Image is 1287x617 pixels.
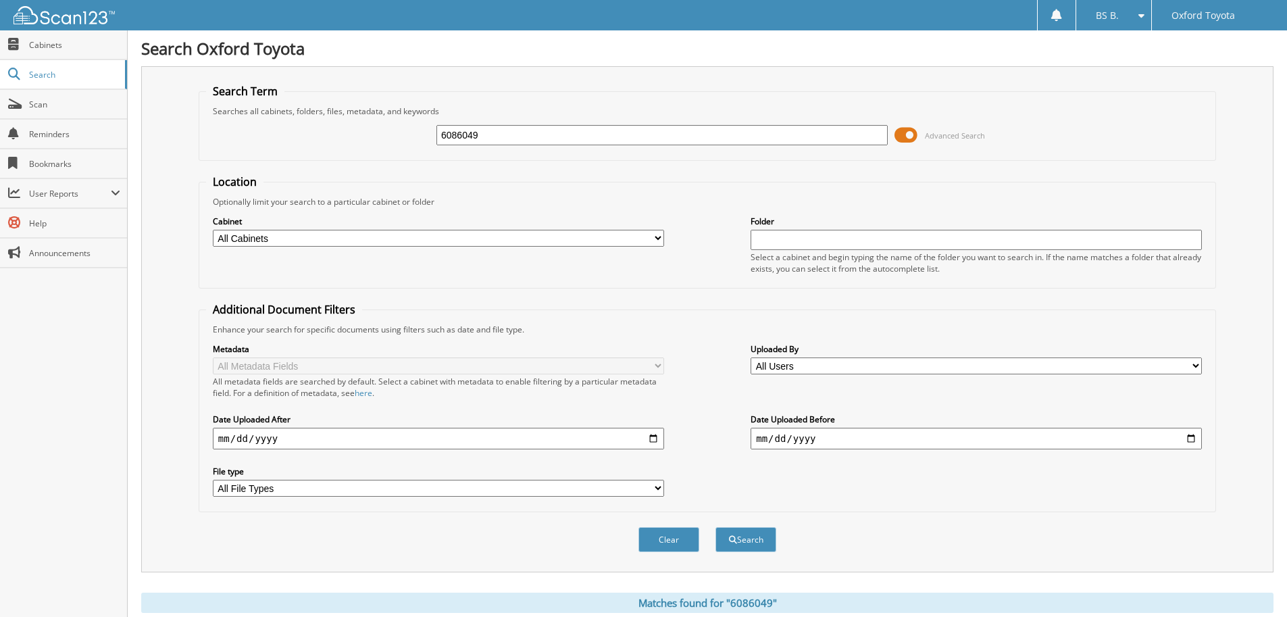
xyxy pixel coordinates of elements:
[29,128,120,140] span: Reminders
[1096,11,1119,20] span: BS B.
[14,6,115,24] img: scan123-logo-white.svg
[213,376,664,399] div: All metadata fields are searched by default. Select a cabinet with metadata to enable filtering b...
[29,69,118,80] span: Search
[206,302,362,317] legend: Additional Document Filters
[141,37,1273,59] h1: Search Oxford Toyota
[206,196,1209,207] div: Optionally limit your search to a particular cabinet or folder
[751,251,1202,274] div: Select a cabinet and begin typing the name of the folder you want to search in. If the name match...
[715,527,776,552] button: Search
[141,593,1273,613] div: Matches found for "6086049"
[206,84,284,99] legend: Search Term
[355,387,372,399] a: here
[925,130,985,141] span: Advanced Search
[1171,11,1235,20] span: Oxford Toyota
[206,105,1209,117] div: Searches all cabinets, folders, files, metadata, and keywords
[29,247,120,259] span: Announcements
[206,324,1209,335] div: Enhance your search for specific documents using filters such as date and file type.
[29,188,111,199] span: User Reports
[213,414,664,425] label: Date Uploaded After
[751,343,1202,355] label: Uploaded By
[751,414,1202,425] label: Date Uploaded Before
[751,428,1202,449] input: end
[29,99,120,110] span: Scan
[638,527,699,552] button: Clear
[213,466,664,477] label: File type
[29,218,120,229] span: Help
[751,216,1202,227] label: Folder
[29,158,120,170] span: Bookmarks
[29,39,120,51] span: Cabinets
[206,174,263,189] legend: Location
[213,216,664,227] label: Cabinet
[213,343,664,355] label: Metadata
[213,428,664,449] input: start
